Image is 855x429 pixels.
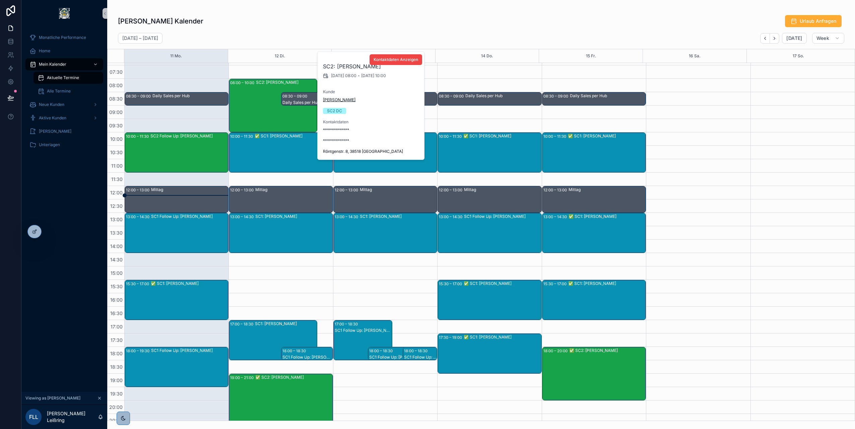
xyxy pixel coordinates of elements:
[109,190,124,195] span: 12:00
[126,281,151,287] div: 15:30 – 17:00
[374,57,418,62] span: Kontaktdaten Anzeigen
[360,187,437,192] div: Mittag
[481,49,493,63] div: 14 Do.
[109,310,124,316] span: 16:30
[438,280,541,320] div: 15:30 – 17:00✅ SC1: [PERSON_NAME]
[816,35,829,41] span: Week
[39,62,66,67] span: Mein Kalender
[361,73,386,78] span: [DATE] 10:00
[760,33,770,44] button: Back
[542,213,646,253] div: 13:00 – 14:30✅ SC1: [PERSON_NAME]
[152,93,228,99] div: Daily Sales per Hub
[334,320,392,360] div: 17:00 – 18:30SC1 Follow Up: [PERSON_NAME]
[109,243,124,249] span: 14:00
[125,93,228,105] div: 08:30 – 09:00Daily Sales per Hub
[122,35,158,42] h2: [DATE] – [DATE]
[229,374,332,427] div: 19:00 – 21:00✅ SC2: [PERSON_NAME]
[543,133,568,140] div: 10:00 – 11:30
[229,79,317,132] div: 08:00 – 10:00SC2: [PERSON_NAME]
[256,80,317,85] div: SC2: [PERSON_NAME]
[439,213,464,220] div: 13:00 – 14:30
[255,214,332,219] div: SC1: [PERSON_NAME]
[770,33,779,44] button: Next
[126,187,151,193] div: 12:00 – 13:00
[282,100,332,105] div: Daily Sales per Hub
[25,395,80,401] span: Viewing as [PERSON_NAME]
[282,348,308,354] div: 18:00 – 18:30
[439,334,464,341] div: 17:30 – 19:00
[542,93,646,105] div: 08:30 – 09:00Daily Sales per Hub
[438,334,541,373] div: 17:30 – 19:00✅ SC1: [PERSON_NAME]
[543,281,568,287] div: 15:30 – 17:00
[126,93,152,100] div: 08:30 – 09:00
[25,45,103,57] a: Home
[109,337,124,343] span: 17:30
[230,187,255,193] div: 12:00 – 13:00
[125,186,228,212] div: 12:00 – 13:00Mittag
[327,108,342,114] div: SC2 DC
[230,374,255,381] div: 19:00 – 21:00
[34,85,103,97] a: Alle Termine
[323,149,419,154] span: Röntgenstr. 8, 38518 [GEOGRAPHIC_DATA]
[108,109,124,115] span: 09:00
[109,377,124,383] span: 19:00
[542,186,646,212] div: 12:00 – 13:00Mittag
[126,133,150,140] div: 10:00 – 11:30
[568,281,645,286] div: ✅ SC1: [PERSON_NAME]
[229,320,317,360] div: 17:00 – 18:30SC1: [PERSON_NAME]
[782,33,806,44] button: [DATE]
[109,203,124,209] span: 12:30
[689,49,701,63] button: 16 Sa.
[109,297,124,303] span: 16:00
[25,32,103,44] a: Monatliche Performance
[542,280,646,320] div: 15:30 – 17:00✅ SC1: [PERSON_NAME]
[439,93,465,100] div: 08:30 – 09:00
[438,213,541,253] div: 13:00 – 14:30SC1 Follow Up: [PERSON_NAME]
[368,347,426,360] div: 18:00 – 18:30SC1 Follow Up: [PERSON_NAME]
[110,176,124,182] span: 11:30
[275,49,285,63] button: 12 Di.
[570,93,645,99] div: Daily Sales per Hub
[378,49,389,63] div: 13 Mi.
[786,35,802,41] span: [DATE]
[282,355,332,360] div: SC1 Follow Up: [PERSON_NAME]
[438,133,541,172] div: 10:00 – 11:30✅ SC1: [PERSON_NAME]
[334,186,437,212] div: 12:00 – 13:00Mittag
[125,347,228,387] div: 18:00 – 19:30SC1 Follow Up: [PERSON_NAME]
[568,133,645,139] div: ✅ SC1: [PERSON_NAME]
[109,391,124,396] span: 19:30
[151,214,228,219] div: SC1 Follow Up: [PERSON_NAME]
[323,89,419,95] span: Kunde
[170,49,182,63] button: 11 Mo.
[793,49,804,63] div: 17 So.
[59,8,70,19] img: App logo
[125,213,228,253] div: 13:00 – 14:30SC1 Follow Up: [PERSON_NAME]
[335,321,359,327] div: 17:00 – 18:30
[34,72,103,84] a: Aktuelle Termine
[323,119,419,125] span: Kontaktdaten
[369,355,426,360] div: SC1 Follow Up: [PERSON_NAME]
[464,187,541,192] div: Mittag
[229,213,332,253] div: 13:00 – 14:30SC1: [PERSON_NAME]
[438,186,541,212] div: 12:00 – 13:00Mittag
[543,348,569,354] div: 18:00 – 20:00
[126,213,151,220] div: 13:00 – 14:30
[108,69,124,75] span: 07:30
[29,413,38,421] span: FLL
[404,348,429,354] div: 18:00 – 18:30
[335,187,360,193] div: 12:00 – 13:00
[25,99,103,111] a: Neue Kunden
[229,133,332,172] div: 10:00 – 11:30✅ SC1: [PERSON_NAME]
[25,139,103,151] a: Unterlagen
[358,73,360,78] span: -
[255,321,317,326] div: SC1: [PERSON_NAME]
[569,187,645,192] div: Mittag
[109,136,124,142] span: 10:00
[39,35,86,40] span: Monatliche Performance
[569,214,645,219] div: ✅ SC1: [PERSON_NAME]
[335,328,392,333] div: SC1 Follow Up: [PERSON_NAME]
[335,213,360,220] div: 13:00 – 14:30
[255,187,332,192] div: Mittag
